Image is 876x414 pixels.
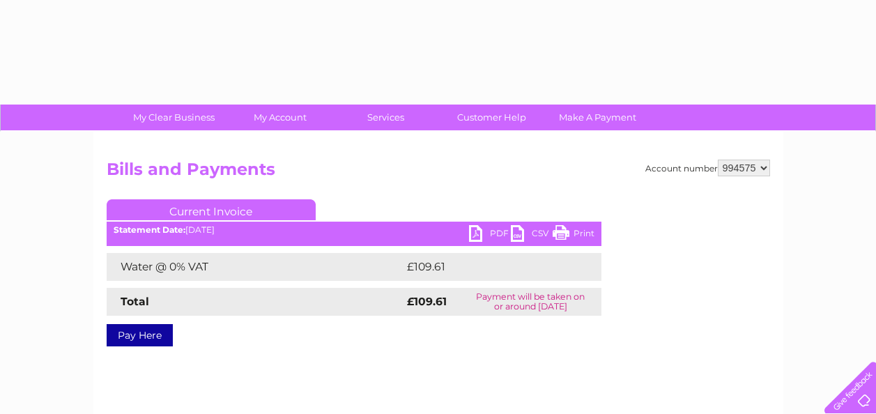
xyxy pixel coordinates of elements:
a: My Account [222,105,337,130]
strong: Total [121,295,149,308]
div: Account number [645,160,770,176]
strong: £109.61 [407,295,447,308]
a: My Clear Business [116,105,231,130]
a: Customer Help [434,105,549,130]
td: Payment will be taken on or around [DATE] [460,288,601,316]
a: Services [328,105,443,130]
a: Make A Payment [540,105,655,130]
b: Statement Date: [114,224,185,235]
h2: Bills and Payments [107,160,770,186]
div: [DATE] [107,225,601,235]
a: Current Invoice [107,199,316,220]
td: £109.61 [404,253,575,281]
td: Water @ 0% VAT [107,253,404,281]
a: CSV [511,225,553,245]
a: Pay Here [107,324,173,346]
a: Print [553,225,594,245]
a: PDF [469,225,511,245]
